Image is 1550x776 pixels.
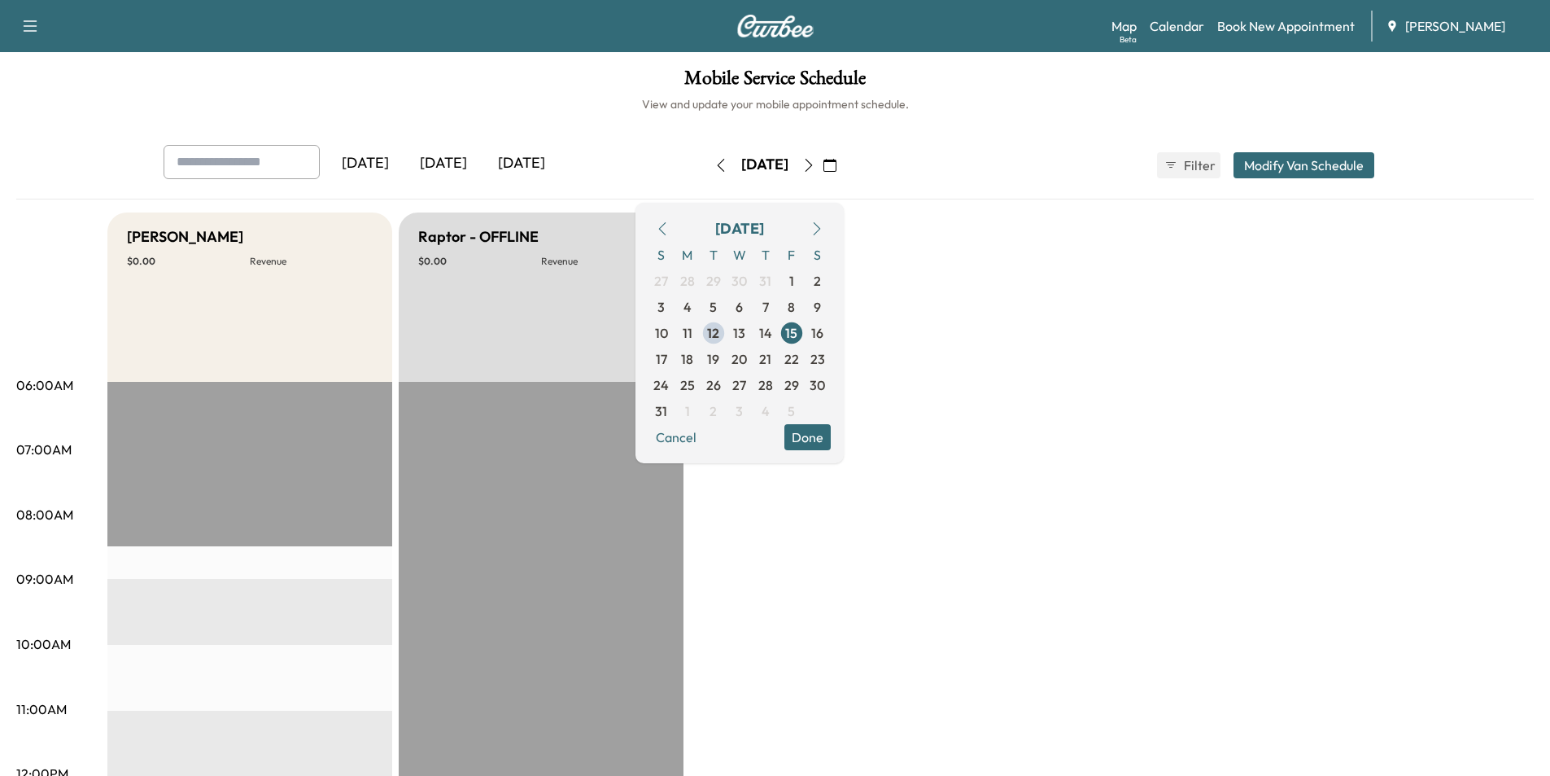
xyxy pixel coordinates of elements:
[657,297,665,317] span: 3
[1150,16,1204,36] a: Calendar
[715,217,764,240] div: [DATE]
[685,401,690,421] span: 1
[127,226,243,248] h5: [PERSON_NAME]
[655,323,668,343] span: 10
[784,375,799,395] span: 29
[733,323,745,343] span: 13
[16,68,1534,96] h1: Mobile Service Schedule
[814,297,821,317] span: 9
[654,271,668,291] span: 27
[404,145,482,182] div: [DATE]
[701,242,727,268] span: T
[16,569,73,589] p: 09:00AM
[653,375,669,395] span: 24
[731,349,747,369] span: 20
[127,255,250,268] p: $ 0.00
[710,297,717,317] span: 5
[1111,16,1137,36] a: MapBeta
[810,349,825,369] span: 23
[784,349,799,369] span: 22
[736,401,743,421] span: 3
[707,349,719,369] span: 19
[753,242,779,268] span: T
[814,271,821,291] span: 2
[759,271,771,291] span: 31
[727,242,753,268] span: W
[648,424,704,450] button: Cancel
[16,634,71,654] p: 10:00AM
[710,401,717,421] span: 2
[759,349,771,369] span: 21
[656,349,667,369] span: 17
[779,242,805,268] span: F
[805,242,831,268] span: S
[680,375,695,395] span: 25
[1217,16,1355,36] a: Book New Appointment
[16,505,73,524] p: 08:00AM
[683,297,692,317] span: 4
[788,297,795,317] span: 8
[655,401,667,421] span: 31
[1120,33,1137,46] div: Beta
[1233,152,1374,178] button: Modify Van Schedule
[811,323,823,343] span: 16
[675,242,701,268] span: M
[707,323,719,343] span: 12
[648,242,675,268] span: S
[784,424,831,450] button: Done
[706,375,721,395] span: 26
[16,96,1534,112] h6: View and update your mobile appointment schedule.
[1157,152,1220,178] button: Filter
[810,375,825,395] span: 30
[789,271,794,291] span: 1
[759,323,772,343] span: 14
[762,401,770,421] span: 4
[706,271,721,291] span: 29
[731,271,747,291] span: 30
[418,255,541,268] p: $ 0.00
[788,401,795,421] span: 5
[762,297,769,317] span: 7
[683,323,692,343] span: 11
[732,375,746,395] span: 27
[681,349,693,369] span: 18
[736,297,743,317] span: 6
[1184,156,1213,175] span: Filter
[541,255,664,268] p: Revenue
[741,155,788,175] div: [DATE]
[785,323,797,343] span: 15
[16,699,67,719] p: 11:00AM
[1405,16,1505,36] span: [PERSON_NAME]
[326,145,404,182] div: [DATE]
[736,15,814,37] img: Curbee Logo
[250,255,373,268] p: Revenue
[758,375,773,395] span: 28
[16,440,72,459] p: 07:00AM
[482,145,561,182] div: [DATE]
[418,226,539,248] h5: Raptor - OFFLINE
[680,271,695,291] span: 28
[16,375,73,395] p: 06:00AM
